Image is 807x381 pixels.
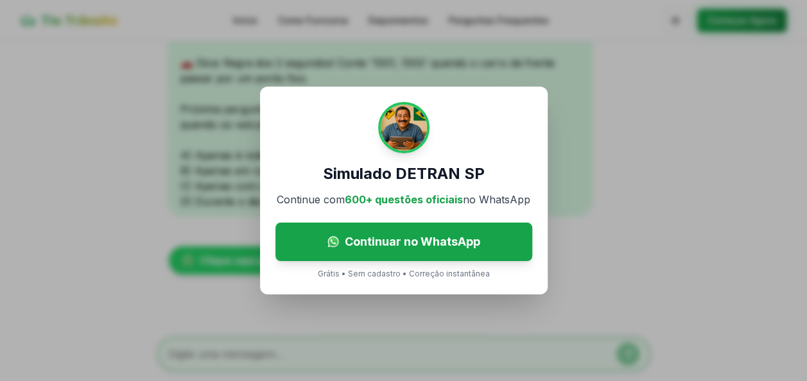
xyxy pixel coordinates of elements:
[318,269,490,279] p: Grátis • Sem cadastro • Correção instantânea
[323,164,485,184] h3: Simulado DETRAN SP
[345,193,463,206] span: 600+ questões oficiais
[345,233,480,251] span: Continuar no WhatsApp
[277,192,530,207] p: Continue com no WhatsApp
[378,102,430,153] img: Tio Trânsito
[275,223,532,261] a: Continuar no WhatsApp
